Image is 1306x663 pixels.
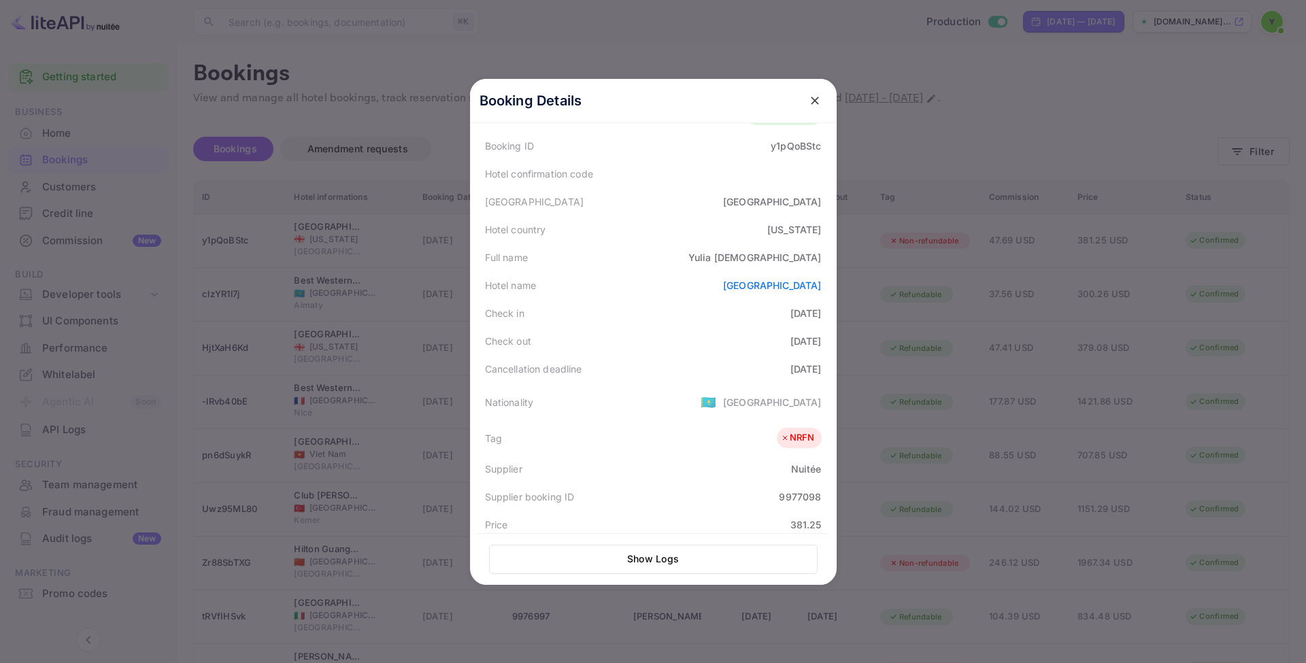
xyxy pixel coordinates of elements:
[485,278,537,292] div: Hotel name
[780,431,815,445] div: NRFN
[485,334,531,348] div: Check out
[485,139,535,153] div: Booking ID
[803,88,827,113] button: close
[485,222,546,237] div: Hotel country
[790,517,822,532] div: 381.25
[485,462,522,476] div: Supplier
[485,362,582,376] div: Cancellation deadline
[489,545,818,574] button: Show Logs
[723,194,822,209] div: [GEOGRAPHIC_DATA]
[485,306,524,320] div: Check in
[701,390,716,414] span: United States
[485,431,502,445] div: Tag
[688,250,822,265] div: Yulia [DEMOGRAPHIC_DATA]
[723,279,822,291] a: [GEOGRAPHIC_DATA]
[771,139,821,153] div: y1pQoBStc
[723,395,822,409] div: [GEOGRAPHIC_DATA]
[485,167,593,181] div: Hotel confirmation code
[485,395,534,409] div: Nationality
[790,362,822,376] div: [DATE]
[485,517,508,532] div: Price
[779,490,821,504] div: 9977098
[485,490,575,504] div: Supplier booking ID
[790,334,822,348] div: [DATE]
[485,194,584,209] div: [GEOGRAPHIC_DATA]
[480,90,582,111] p: Booking Details
[790,306,822,320] div: [DATE]
[767,222,822,237] div: [US_STATE]
[485,250,528,265] div: Full name
[791,462,822,476] div: Nuitée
